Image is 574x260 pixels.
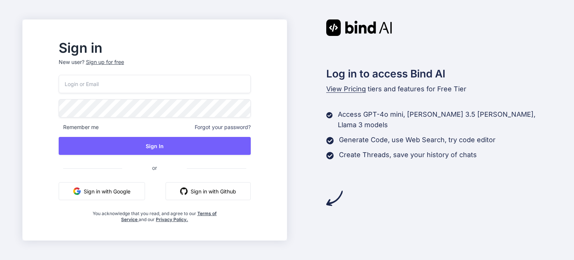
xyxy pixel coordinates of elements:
img: google [73,187,81,195]
img: arrow [326,190,343,207]
img: github [180,187,188,195]
p: Generate Code, use Web Search, try code editor [339,135,496,145]
p: Create Threads, save your history of chats [339,150,477,160]
img: Bind AI logo [326,19,392,36]
h2: Log in to access Bind AI [326,66,552,82]
p: New user? [59,58,251,75]
div: You acknowledge that you read, and agree to our and our [90,206,219,223]
p: Access GPT-4o mini, [PERSON_NAME] 3.5 [PERSON_NAME], Llama 3 models [338,109,552,130]
div: Sign up for free [86,58,124,66]
span: Forgot your password? [195,123,251,131]
span: Remember me [59,123,99,131]
span: or [122,159,187,177]
button: Sign in with Github [166,182,251,200]
button: Sign in with Google [59,182,145,200]
span: View Pricing [326,85,366,93]
h2: Sign in [59,42,251,54]
a: Terms of Service [121,211,217,222]
button: Sign In [59,137,251,155]
p: tiers and features for Free Tier [326,84,552,94]
input: Login or Email [59,75,251,93]
a: Privacy Policy. [156,217,188,222]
